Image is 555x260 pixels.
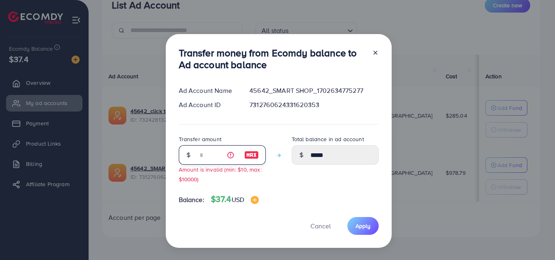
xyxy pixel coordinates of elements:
[244,150,259,160] img: image
[179,165,262,183] small: Amount is invalid (min: $10, max: $10000)
[211,194,259,204] h4: $37.4
[520,223,549,254] iframe: Chat
[292,135,364,143] label: Total balance in ad account
[172,100,243,110] div: Ad Account ID
[232,195,244,204] span: USD
[243,86,385,95] div: 45642_SMART SHOP_1702634775277
[356,222,371,230] span: Apply
[179,47,366,71] h3: Transfer money from Ecomdy balance to Ad account balance
[251,196,259,204] img: image
[172,86,243,95] div: Ad Account Name
[300,217,341,234] button: Cancel
[179,195,204,204] span: Balance:
[179,135,221,143] label: Transfer amount
[310,221,331,230] span: Cancel
[347,217,379,234] button: Apply
[243,100,385,110] div: 7312760624331620353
